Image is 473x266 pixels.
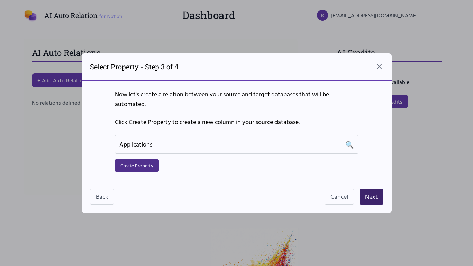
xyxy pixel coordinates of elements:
button: Close dialog [375,62,383,71]
button: Cancel [325,189,354,205]
p: Now let's create a relation between your source and target databases that will be automated. [115,89,358,109]
button: Back [90,189,114,205]
button: Next [360,189,383,205]
button: Create Property [115,159,159,172]
span: 🔍 [345,140,354,149]
p: Click Create Property to create a new column in your source database. [115,117,358,127]
h2: Select Property - Step 3 of 4 [90,62,179,71]
span: Applications [119,140,152,149]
